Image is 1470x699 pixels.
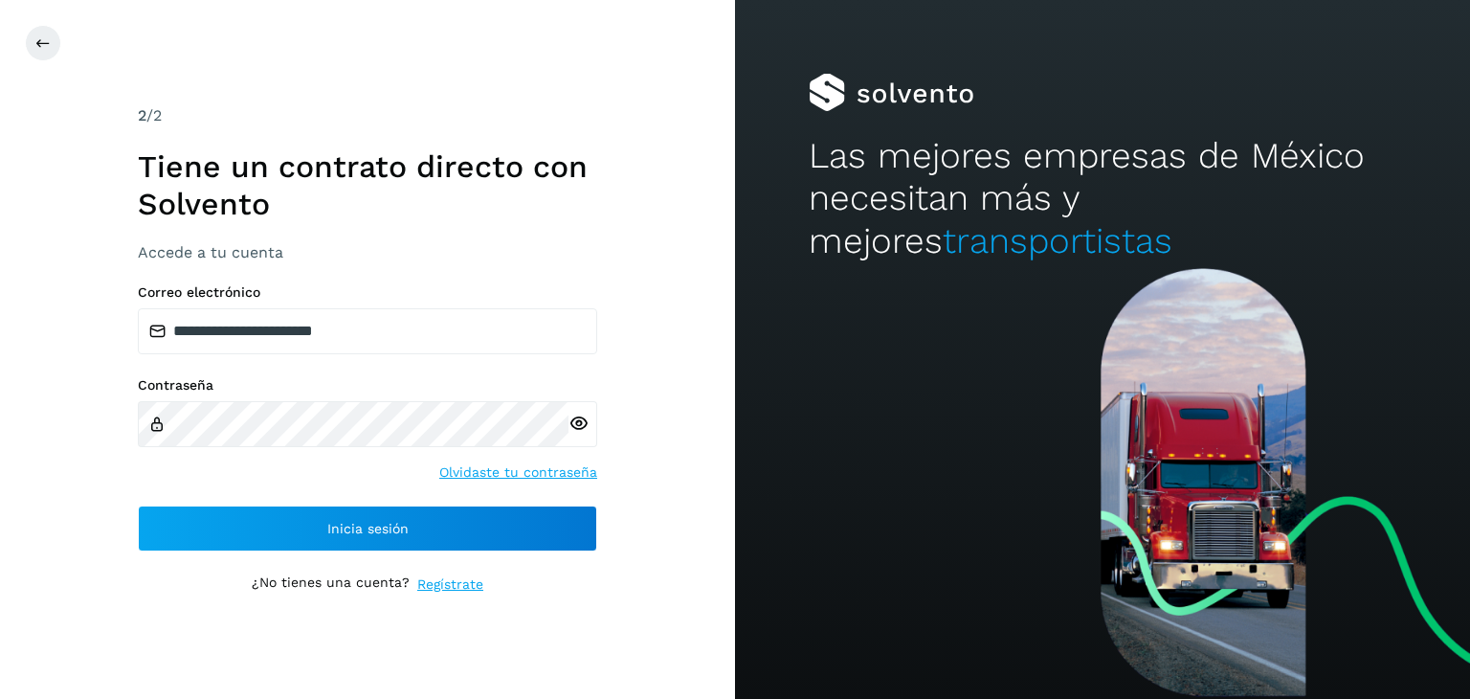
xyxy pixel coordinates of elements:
h1: Tiene un contrato directo con Solvento [138,148,597,222]
div: /2 [138,104,597,127]
span: transportistas [943,220,1172,261]
h2: Las mejores empresas de México necesitan más y mejores [809,135,1396,262]
a: Olvidaste tu contraseña [439,462,597,483]
a: Regístrate [417,575,483,595]
label: Correo electrónico [138,284,597,301]
span: 2 [138,106,146,124]
p: ¿No tienes una cuenta? [252,575,410,595]
h3: Accede a tu cuenta [138,243,597,261]
button: Inicia sesión [138,506,597,552]
label: Contraseña [138,377,597,394]
span: Inicia sesión [327,522,409,535]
